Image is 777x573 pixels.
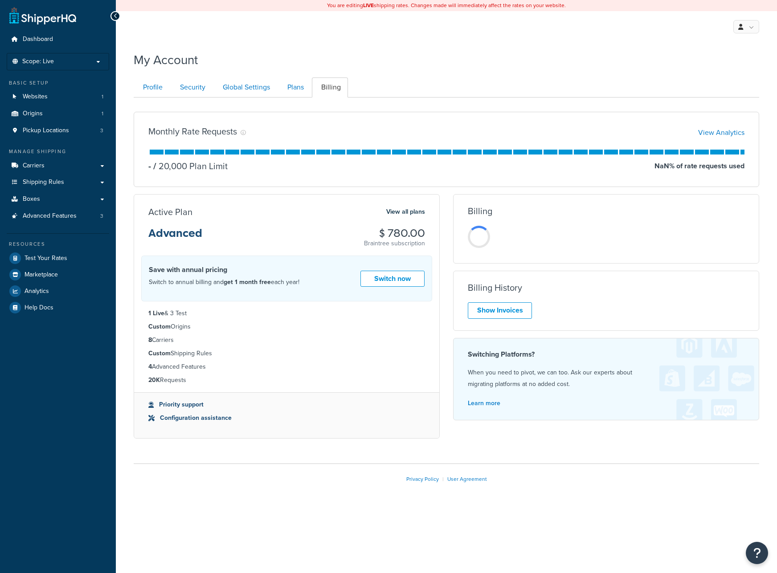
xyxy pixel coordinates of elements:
strong: 4 [148,362,152,371]
p: - [148,160,151,172]
span: Test Your Rates [25,255,67,262]
strong: Custom [148,349,171,358]
span: Help Docs [25,304,53,312]
li: Shipping Rules [148,349,425,358]
h3: Active Plan [148,207,192,217]
p: 20,000 Plan Limit [151,160,228,172]
a: Dashboard [7,31,109,48]
span: Marketplace [25,271,58,279]
span: Websites [23,93,48,101]
button: Open Resource Center [746,542,768,564]
div: Manage Shipping [7,148,109,155]
span: Origins [23,110,43,118]
strong: 20K [148,375,160,385]
a: Carriers [7,158,109,174]
a: View Analytics [698,127,744,138]
li: Pickup Locations [7,122,109,139]
b: LIVE [363,1,374,9]
a: Global Settings [213,77,277,98]
li: Origins [148,322,425,332]
a: User Agreement [447,475,487,483]
div: Basic Setup [7,79,109,87]
a: Learn more [468,398,500,408]
a: Help Docs [7,300,109,316]
a: Switch now [360,271,425,287]
a: Profile [134,77,170,98]
a: Privacy Policy [406,475,439,483]
a: Plans [278,77,311,98]
span: | [442,475,444,483]
a: Show Invoices [468,302,532,319]
a: Test Your Rates [7,250,109,266]
h4: Save with annual pricing [149,264,299,275]
span: Dashboard [23,36,53,43]
span: / [153,159,156,173]
strong: 1 Live [148,309,164,318]
span: Boxes [23,195,40,203]
a: Websites 1 [7,89,109,105]
li: & 3 Test [148,309,425,318]
span: 3 [100,127,103,134]
a: Security [171,77,213,98]
p: NaN % of rate requests used [654,160,744,172]
strong: get 1 month free [224,277,271,287]
h3: $ 780.00 [364,228,425,239]
p: Switch to annual billing and each year! [149,276,299,288]
a: View all plans [386,206,425,218]
span: Analytics [25,288,49,295]
li: Advanced Features [7,208,109,224]
a: Origins 1 [7,106,109,122]
li: Priority support [148,400,425,410]
li: Websites [7,89,109,105]
a: Advanced Features 3 [7,208,109,224]
a: Marketplace [7,267,109,283]
div: Resources [7,240,109,248]
a: Shipping Rules [7,174,109,191]
h3: Billing [468,206,492,216]
h4: Switching Platforms? [468,349,744,360]
strong: Custom [148,322,171,331]
p: Braintree subscription [364,239,425,248]
h3: Billing History [468,283,522,293]
span: 1 [102,110,103,118]
li: Carriers [148,335,425,345]
span: 1 [102,93,103,101]
li: Origins [7,106,109,122]
li: Advanced Features [148,362,425,372]
span: Advanced Features [23,212,77,220]
span: Carriers [23,162,45,170]
h1: My Account [134,51,198,69]
a: Pickup Locations 3 [7,122,109,139]
span: Shipping Rules [23,179,64,186]
h3: Advanced [148,228,202,246]
h3: Monthly Rate Requests [148,126,237,136]
span: 3 [100,212,103,220]
a: ShipperHQ Home [9,7,76,24]
p: When you need to pivot, we can too. Ask our experts about migrating platforms at no added cost. [468,367,744,390]
li: Requests [148,375,425,385]
span: Pickup Locations [23,127,69,134]
li: Configuration assistance [148,413,425,423]
strong: 8 [148,335,152,345]
a: Boxes [7,191,109,207]
span: Scope: Live [22,58,54,65]
a: Billing [312,77,348,98]
a: Analytics [7,283,109,299]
